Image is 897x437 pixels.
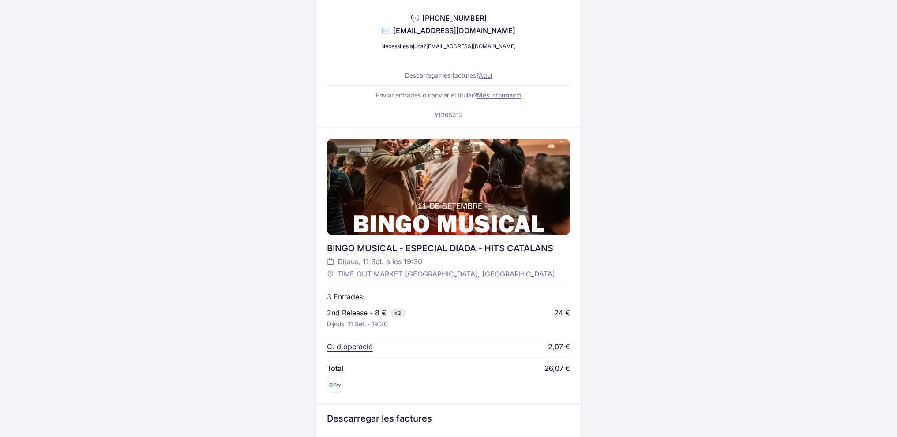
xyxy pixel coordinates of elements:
[544,363,570,374] span: 26,07 €
[327,242,570,254] div: BINGO MUSICAL - ESPECIAL DIADA - HITS CATALANS
[390,308,406,317] span: x3
[477,91,521,99] a: Més informació
[382,26,390,35] span: ✉️
[554,307,570,318] div: 24 €
[327,291,365,302] p: 3 Entrades:
[376,91,521,100] p: Enviar entrades o canviar el titular?
[422,14,487,22] span: [PHONE_NUMBER]
[393,26,515,35] span: [EMAIL_ADDRESS][DOMAIN_NAME]
[327,363,343,374] span: Total
[548,341,570,352] div: 2,07 €
[381,43,426,49] span: Necessites ajuda?
[338,256,422,267] span: Dijous, 11 Set. a les 19:30
[479,71,492,79] a: Aquí
[327,341,373,352] p: C. d'operació
[405,71,492,80] p: Descarregar les factures?
[411,14,420,22] span: 💬
[327,307,387,318] p: 2nd Release - 8 €
[327,412,570,425] h3: Descarregar les factures
[426,43,516,49] a: [EMAIL_ADDRESS][DOMAIN_NAME]
[327,320,388,329] p: Dijous, 11 Set. · 19:30
[338,269,555,279] span: TIME OUT MARKET [GEOGRAPHIC_DATA], [GEOGRAPHIC_DATA]
[434,111,463,120] p: #1265312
